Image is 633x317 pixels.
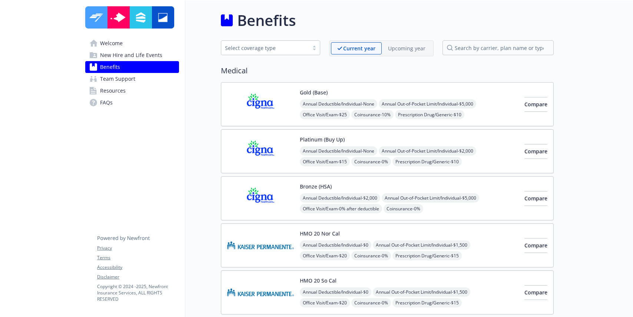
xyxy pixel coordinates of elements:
span: Compare [524,101,547,108]
img: Kaiser Permanente Insurance Company carrier logo [227,277,294,308]
p: Current year [343,44,375,52]
button: HMO 20 Nor Cal [300,230,340,237]
span: Annual Out-of-Pocket Limit/Individual - $5,000 [379,99,476,109]
button: Gold (Base) [300,89,328,96]
div: Select coverage type [225,44,305,52]
button: Compare [524,285,547,300]
span: New Hire and Life Events [100,49,162,61]
span: Compare [524,148,547,155]
span: Compare [524,242,547,249]
a: FAQs [85,97,179,109]
a: Privacy [97,245,179,251]
button: Compare [524,238,547,253]
button: HMO 20 So Cal [300,277,337,284]
span: Annual Out-of-Pocket Limit/Individual - $5,000 [382,193,479,203]
p: Upcoming year [388,44,425,52]
span: Prescription Drug/Generic - $10 [395,110,464,119]
a: Welcome [85,37,179,49]
button: Compare [524,191,547,206]
span: Resources [100,85,126,97]
a: Disclaimer [97,274,179,280]
span: Annual Out-of-Pocket Limit/Individual - $1,500 [373,287,470,297]
a: New Hire and Life Events [85,49,179,61]
span: Prescription Drug/Generic - $10 [392,157,462,166]
span: Prescription Drug/Generic - $15 [392,251,462,260]
span: Annual Out-of-Pocket Limit/Individual - $1,500 [373,240,470,250]
span: Coinsurance - 0% [384,204,423,213]
span: Annual Deductible/Individual - $0 [300,287,371,297]
a: Resources [85,85,179,97]
span: Annual Deductible/Individual - $2,000 [300,193,380,203]
span: Team Support [100,73,135,85]
p: Copyright © 2024 - 2025 , Newfront Insurance Services, ALL RIGHTS RESERVED [97,283,179,302]
a: Team Support [85,73,179,85]
span: Annual Deductible/Individual - None [300,146,377,156]
span: Coinsurance - 0% [351,298,391,307]
span: Prescription Drug/Generic - $15 [392,298,462,307]
span: Office Visit/Exam - $25 [300,110,350,119]
a: Terms [97,254,179,261]
span: Annual Deductible/Individual - $0 [300,240,371,250]
span: Office Visit/Exam - $20 [300,298,350,307]
img: Kaiser Permanente Insurance Company carrier logo [227,230,294,261]
img: CIGNA carrier logo [227,136,294,167]
button: Platinum (Buy Up) [300,136,345,143]
span: Compare [524,195,547,202]
span: Office Visit/Exam - 0% after deductible [300,204,382,213]
span: Office Visit/Exam - $20 [300,251,350,260]
span: Welcome [100,37,123,49]
button: Compare [524,97,547,112]
span: Benefits [100,61,120,73]
span: Coinsurance - 10% [351,110,394,119]
span: Annual Deductible/Individual - None [300,99,377,109]
span: Annual Out-of-Pocket Limit/Individual - $2,000 [379,146,476,156]
h1: Benefits [237,9,296,31]
img: CIGNA carrier logo [227,89,294,120]
span: Office Visit/Exam - $15 [300,157,350,166]
button: Compare [524,144,547,159]
span: Coinsurance - 0% [351,157,391,166]
a: Benefits [85,61,179,73]
input: search by carrier, plan name or type [443,40,554,55]
h2: Medical [221,65,554,76]
button: Bronze (HSA) [300,183,332,190]
span: Coinsurance - 0% [351,251,391,260]
span: FAQs [100,97,113,109]
a: Accessibility [97,264,179,271]
span: Compare [524,289,547,296]
img: CIGNA carrier logo [227,183,294,214]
